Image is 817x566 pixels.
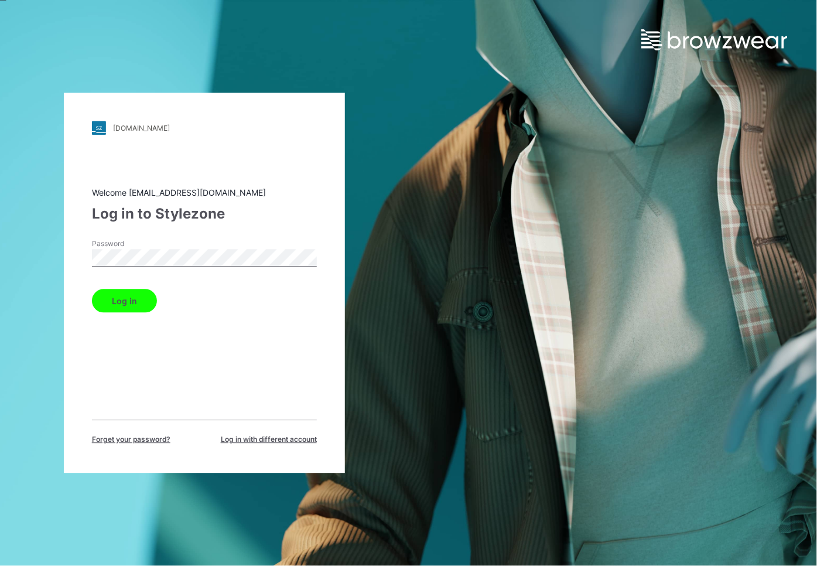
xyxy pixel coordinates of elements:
[92,204,317,225] div: Log in to Stylezone
[92,435,170,445] span: Forget your password?
[92,121,106,135] img: stylezone-logo.562084cfcfab977791bfbf7441f1a819.svg
[92,121,317,135] a: [DOMAIN_NAME]
[641,29,788,50] img: browzwear-logo.e42bd6dac1945053ebaf764b6aa21510.svg
[92,187,317,199] div: Welcome [EMAIL_ADDRESS][DOMAIN_NAME]
[92,239,174,250] label: Password
[92,289,157,313] button: Log in
[221,435,317,445] span: Log in with different account
[113,124,170,132] div: [DOMAIN_NAME]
